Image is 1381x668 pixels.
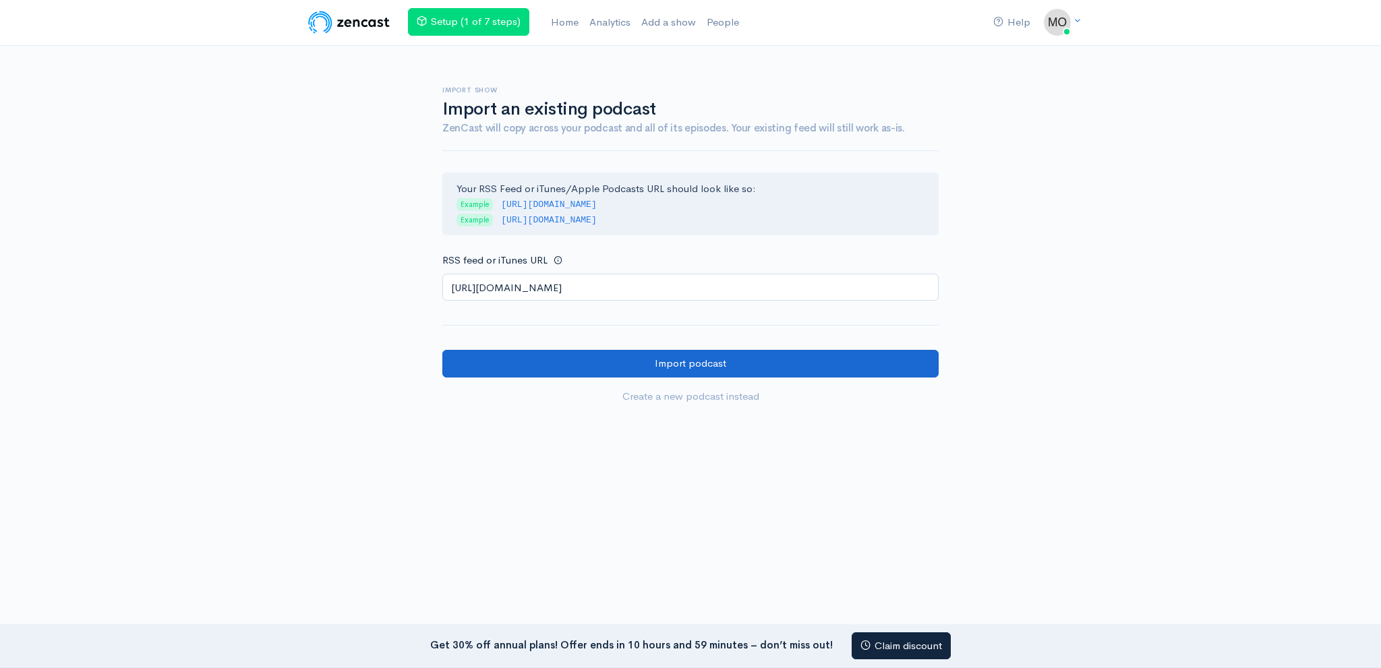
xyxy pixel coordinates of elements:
label: RSS feed or iTunes URL [442,253,548,268]
span: Example [457,214,493,226]
img: ... [1044,9,1071,36]
strong: Get 30% off annual plans! Offer ends in 10 hours and 59 minutes – don’t miss out! [430,638,833,650]
input: http://your-podcast.com/rss [442,274,939,301]
a: Add a show [636,8,701,37]
h4: ZenCast will copy across your podcast and all of its episodes. Your existing feed will still work... [442,123,939,134]
a: Home [546,8,584,37]
code: [URL][DOMAIN_NAME] [501,200,597,210]
a: Claim discount [852,632,951,660]
input: Import podcast [442,350,939,377]
h1: Import an existing podcast [442,100,939,119]
a: People [701,8,744,37]
h6: Import show [442,86,939,94]
span: Example [457,198,493,211]
a: Help [988,8,1036,37]
div: Your RSS Feed or iTunes/Apple Podcasts URL should look like so: [442,173,939,236]
a: Analytics [584,8,636,37]
img: ZenCast Logo [306,9,392,36]
a: Setup (1 of 7 steps) [408,8,529,36]
a: Create a new podcast instead [442,383,939,411]
code: [URL][DOMAIN_NAME] [501,215,597,225]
